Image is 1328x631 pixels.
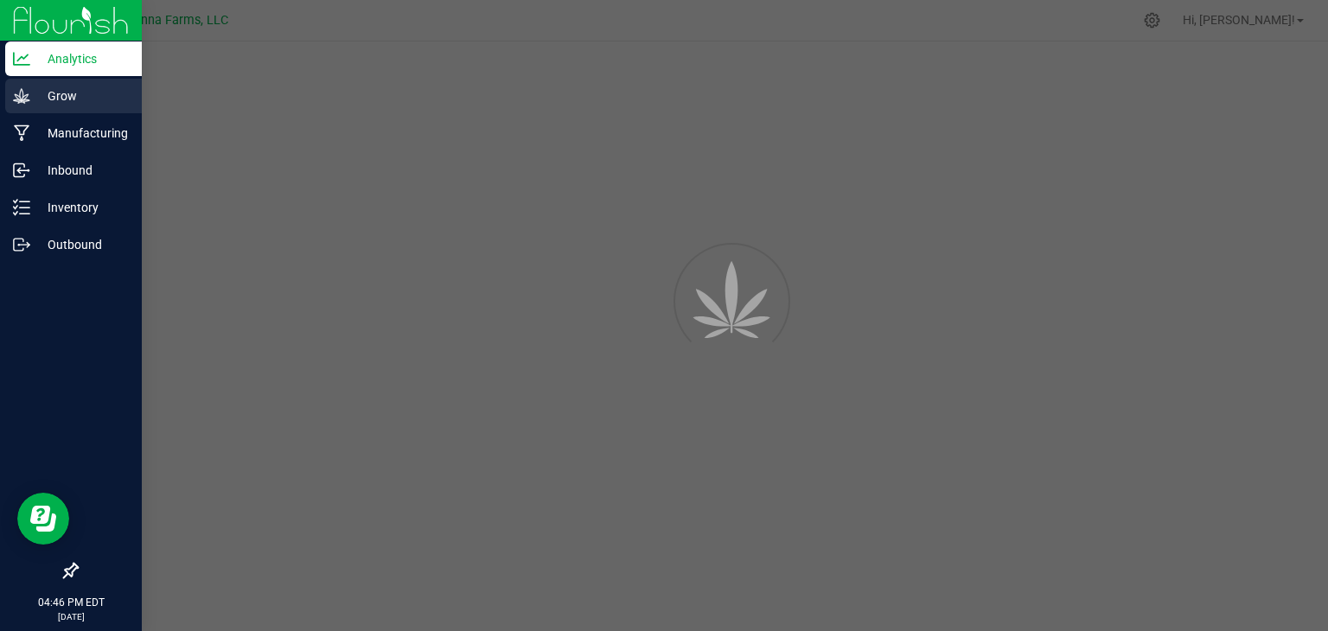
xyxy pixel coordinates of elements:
[13,162,30,179] inline-svg: Inbound
[30,234,134,255] p: Outbound
[13,124,30,142] inline-svg: Manufacturing
[8,610,134,623] p: [DATE]
[13,199,30,216] inline-svg: Inventory
[30,160,134,181] p: Inbound
[17,493,69,545] iframe: Resource center
[30,48,134,69] p: Analytics
[30,123,134,143] p: Manufacturing
[13,87,30,105] inline-svg: Grow
[13,50,30,67] inline-svg: Analytics
[30,86,134,106] p: Grow
[30,197,134,218] p: Inventory
[8,595,134,610] p: 04:46 PM EDT
[13,236,30,253] inline-svg: Outbound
